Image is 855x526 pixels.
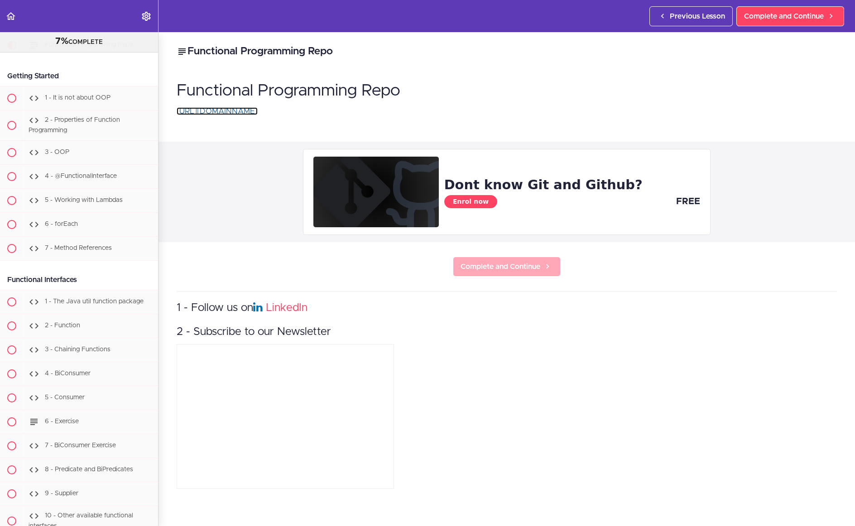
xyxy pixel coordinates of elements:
[177,107,258,115] a: [URL][DOMAIN_NAME]
[177,82,837,100] h1: Functional Programming Repo
[45,442,116,449] span: 7 - BiConsumer Exercise
[649,6,733,26] a: Previous Lesson
[744,11,824,22] span: Complete and Continue
[45,418,79,425] span: 6 - Exercise
[177,44,837,59] h2: Functional Programming Repo
[29,117,120,134] span: 2 - Properties of Function Programming
[266,302,307,313] a: LinkedIn
[45,95,110,101] span: 1 - It is not about OOP
[141,11,152,22] svg: Settings Menu
[45,370,91,377] span: 4 - BiConsumer
[736,6,844,26] a: Complete and Continue
[670,11,725,22] span: Previous Lesson
[444,175,700,195] h1: Dont know Git and Github?
[45,490,78,497] span: 9 - Supplier
[5,11,16,22] svg: Back to course curriculum
[45,245,112,251] span: 7 - Method References
[177,325,837,340] h3: 2 - Subscribe to our Newsletter
[45,221,78,227] span: 6 - forEach
[45,173,117,179] span: 4 - @FunctionalInterface
[45,322,80,329] span: 2 - Function
[177,301,837,316] h3: 1 - Follow us on
[45,298,144,305] span: 1 - The Java util function package
[45,466,133,473] span: 8 - Predicate and BiPredicates
[444,195,497,208] a: Enrol now
[45,394,85,401] span: 5 - Consumer
[55,37,68,46] span: 7%
[313,157,439,227] img: Product
[453,257,561,277] a: Complete and Continue
[461,261,540,272] span: Complete and Continue
[572,195,700,208] div: FREE
[45,149,69,155] span: 3 - OOP
[45,346,110,353] span: 3 - Chaining Functions
[11,36,147,48] div: COMPLETE
[45,197,123,203] span: 5 - Working with Lambdas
